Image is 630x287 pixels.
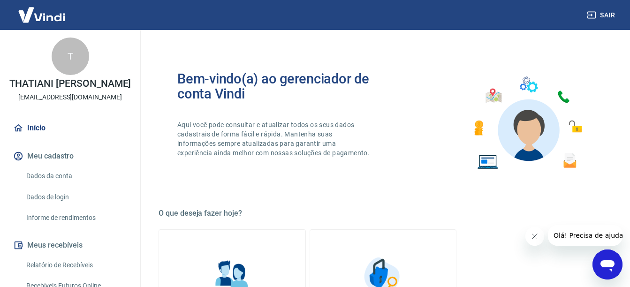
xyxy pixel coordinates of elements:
[592,249,622,279] iframe: Botão para abrir a janela de mensagens
[23,208,129,227] a: Informe de rendimentos
[466,71,589,175] img: Imagem de um avatar masculino com diversos icones exemplificando as funcionalidades do gerenciado...
[548,225,622,246] iframe: Mensagem da empresa
[159,209,607,218] h5: O que deseja fazer hoje?
[6,7,79,14] span: Olá! Precisa de ajuda?
[177,71,383,101] h2: Bem-vindo(a) ao gerenciador de conta Vindi
[525,227,544,246] iframe: Fechar mensagem
[11,235,129,256] button: Meus recebíveis
[177,120,372,158] p: Aqui você pode consultar e atualizar todos os seus dados cadastrais de forma fácil e rápida. Mant...
[23,166,129,186] a: Dados da conta
[11,0,72,29] img: Vindi
[11,146,129,166] button: Meu cadastro
[11,118,129,138] a: Início
[585,7,619,24] button: Sair
[23,188,129,207] a: Dados de login
[52,38,89,75] div: T
[18,92,122,102] p: [EMAIL_ADDRESS][DOMAIN_NAME]
[9,79,131,89] p: THATIANI [PERSON_NAME]
[23,256,129,275] a: Relatório de Recebíveis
